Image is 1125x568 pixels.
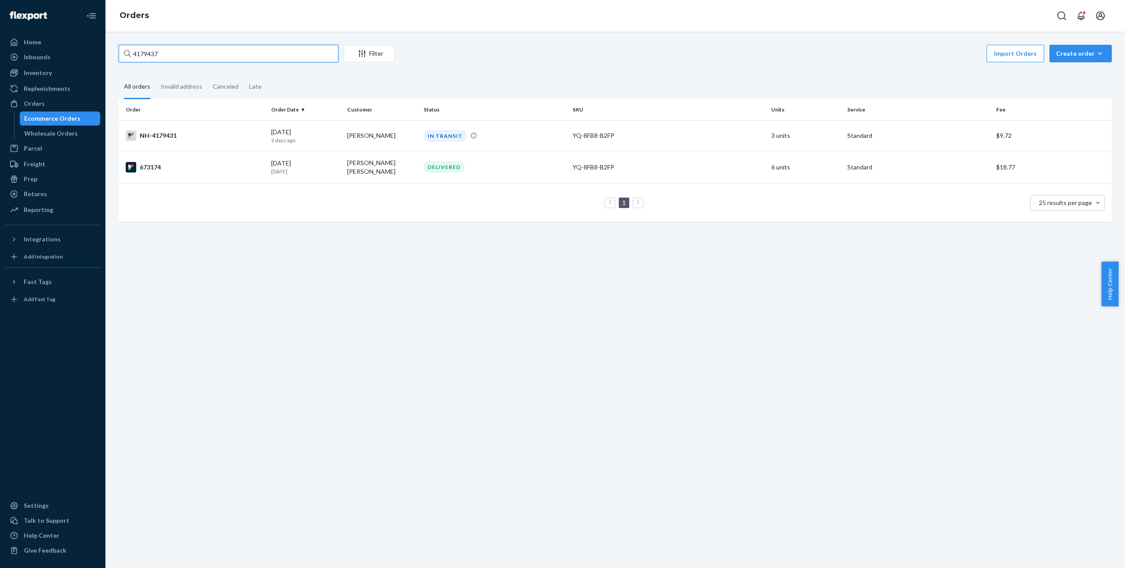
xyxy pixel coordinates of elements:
[768,99,844,120] th: Units
[268,99,344,120] th: Order Date
[344,49,394,58] div: Filter
[5,250,100,264] a: Add Integration
[249,75,261,98] div: Late
[847,163,989,172] p: Standard
[347,106,416,113] div: Customer
[126,130,264,141] div: NH-4179431
[10,11,47,20] img: Flexport logo
[5,499,100,513] a: Settings
[24,53,51,61] div: Inbounds
[119,99,268,120] th: Order
[573,163,764,172] div: YQ-8FB8-B2FP
[847,131,989,140] p: Standard
[126,162,264,173] div: 673174
[24,546,66,555] div: Give Feedback
[5,275,100,289] button: Fast Tags
[24,295,55,303] div: Add Fast Tag
[5,187,100,201] a: Returns
[1056,49,1105,58] div: Create order
[5,232,100,246] button: Integrations
[24,68,52,77] div: Inventory
[993,99,1112,120] th: Fee
[987,45,1044,62] button: Import Orders
[120,11,149,20] a: Orders
[768,120,844,151] td: 3 units
[24,205,53,214] div: Reporting
[5,82,100,96] a: Replenishments
[5,514,100,528] a: Talk to Support
[621,199,628,206] a: Page 1 is your current page
[119,45,338,62] input: Search orders
[5,528,100,543] a: Help Center
[424,161,465,173] div: DELIVERED
[424,130,467,142] div: IN TRANSIT
[5,35,100,49] a: Home
[24,190,47,198] div: Returns
[24,277,52,286] div: Fast Tags
[213,75,239,98] div: Canceled
[420,99,569,120] th: Status
[24,144,42,153] div: Parcel
[24,501,49,510] div: Settings
[112,3,156,29] ol: breadcrumbs
[344,151,420,183] td: [PERSON_NAME] [PERSON_NAME]
[24,99,45,108] div: Orders
[271,159,340,175] div: [DATE]
[344,120,420,151] td: [PERSON_NAME]
[20,126,101,140] a: Wholesale Orders
[5,203,100,217] a: Reporting
[569,99,768,120] th: SKU
[24,253,63,260] div: Add Integration
[1039,199,1092,206] span: 25 results per page
[5,50,100,64] a: Inbounds
[1092,7,1109,25] button: Open account menu
[24,114,80,123] div: Ecommerce Orders
[5,157,100,171] a: Freight
[5,543,100,557] button: Give Feedback
[5,97,100,111] a: Orders
[24,38,41,47] div: Home
[24,175,37,183] div: Prep
[1101,262,1118,306] button: Help Center
[161,75,202,98] div: Invalid address
[844,99,993,120] th: Service
[24,160,45,169] div: Freight
[993,120,1112,151] td: $9.72
[24,235,61,244] div: Integrations
[1072,7,1090,25] button: Open notifications
[1053,7,1071,25] button: Open Search Box
[271,128,340,144] div: [DATE]
[5,172,100,186] a: Prep
[344,45,395,62] button: Filter
[24,129,78,138] div: Wholesale Orders
[20,111,101,126] a: Ecommerce Orders
[5,66,100,80] a: Inventory
[124,75,150,99] div: All orders
[573,131,764,140] div: YQ-8FB8-B2FP
[83,7,100,25] button: Close Navigation
[993,151,1112,183] td: $18.77
[768,151,844,183] td: 6 units
[24,531,59,540] div: Help Center
[24,84,70,93] div: Replenishments
[271,137,340,144] p: 2 days ago
[24,516,69,525] div: Talk to Support
[5,141,100,155] a: Parcel
[1049,45,1112,62] button: Create order
[5,292,100,306] a: Add Fast Tag
[271,168,340,175] p: [DATE]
